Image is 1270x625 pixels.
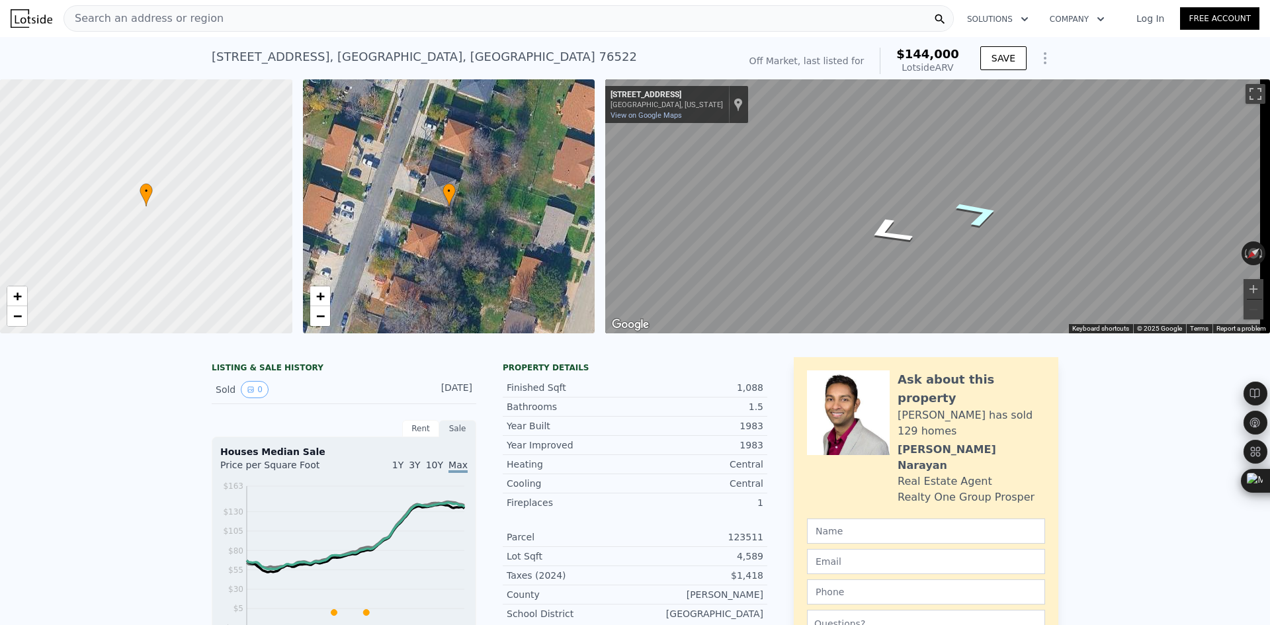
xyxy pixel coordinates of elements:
[507,400,635,413] div: Bathrooms
[223,526,243,536] tspan: $105
[896,61,959,74] div: Lotside ARV
[507,607,635,620] div: School District
[7,306,27,326] a: Zoom out
[898,407,1045,439] div: [PERSON_NAME] has sold 129 homes
[11,9,52,28] img: Lotside
[228,546,243,556] tspan: $80
[212,362,476,376] div: LISTING & SALE HISTORY
[392,460,403,470] span: 1Y
[844,210,934,253] path: Go North, N 7th St
[980,46,1027,70] button: SAVE
[241,381,269,398] button: View historical data
[1244,279,1263,299] button: Zoom in
[316,308,324,324] span: −
[439,420,476,437] div: Sale
[1241,242,1265,265] button: Reset the view
[611,90,723,101] div: [STREET_ADDRESS]
[212,48,637,66] div: [STREET_ADDRESS] , [GEOGRAPHIC_DATA] , [GEOGRAPHIC_DATA] 76522
[443,183,456,206] div: •
[898,370,1045,407] div: Ask about this property
[223,481,243,491] tspan: $163
[635,496,763,509] div: 1
[807,579,1045,604] input: Phone
[635,569,763,582] div: $1,418
[635,550,763,563] div: 4,589
[609,316,652,333] a: Open this area in Google Maps (opens a new window)
[413,381,472,398] div: [DATE]
[1180,7,1259,30] a: Free Account
[898,474,992,489] div: Real Estate Agent
[310,306,330,326] a: Zoom out
[1072,324,1129,333] button: Keyboard shortcuts
[609,316,652,333] img: Google
[64,11,224,26] span: Search an address or region
[956,7,1039,31] button: Solutions
[220,445,468,458] div: Houses Median Sale
[216,381,333,398] div: Sold
[223,507,243,517] tspan: $130
[507,550,635,563] div: Lot Sqft
[13,288,22,304] span: +
[635,381,763,394] div: 1,088
[635,588,763,601] div: [PERSON_NAME]
[807,549,1045,574] input: Email
[605,79,1270,333] div: Street View
[1032,45,1058,71] button: Show Options
[228,585,243,594] tspan: $30
[507,530,635,544] div: Parcel
[1216,325,1266,332] a: Report a problem
[807,519,1045,544] input: Name
[635,419,763,433] div: 1983
[310,286,330,306] a: Zoom in
[7,286,27,306] a: Zoom in
[426,460,443,470] span: 10Y
[936,192,1021,235] path: Go South, N 7th St
[507,419,635,433] div: Year Built
[13,308,22,324] span: −
[402,420,439,437] div: Rent
[635,400,763,413] div: 1.5
[443,185,456,197] span: •
[1246,84,1265,104] button: Toggle fullscreen view
[734,97,743,112] a: Show location on map
[898,489,1035,505] div: Realty One Group Prosper
[635,458,763,471] div: Central
[316,288,324,304] span: +
[749,54,865,67] div: Off Market, last listed for
[507,496,635,509] div: Fireplaces
[898,442,1045,474] div: [PERSON_NAME] Narayan
[507,569,635,582] div: Taxes (2024)
[896,47,959,61] span: $144,000
[611,111,682,120] a: View on Google Maps
[635,477,763,490] div: Central
[1242,241,1249,265] button: Rotate counterclockwise
[220,458,344,479] div: Price per Square Foot
[1244,300,1263,319] button: Zoom out
[507,588,635,601] div: County
[605,79,1270,333] div: Map
[409,460,420,470] span: 3Y
[507,381,635,394] div: Finished Sqft
[1259,241,1266,265] button: Rotate clockwise
[1121,12,1180,25] a: Log In
[507,438,635,452] div: Year Improved
[611,101,723,109] div: [GEOGRAPHIC_DATA], [US_STATE]
[1190,325,1208,332] a: Terms (opens in new tab)
[503,362,767,373] div: Property details
[228,565,243,575] tspan: $55
[1137,325,1182,332] span: © 2025 Google
[233,604,243,613] tspan: $5
[1039,7,1115,31] button: Company
[635,607,763,620] div: [GEOGRAPHIC_DATA]
[448,460,468,473] span: Max
[635,438,763,452] div: 1983
[140,185,153,197] span: •
[635,530,763,544] div: 123511
[507,458,635,471] div: Heating
[507,477,635,490] div: Cooling
[140,183,153,206] div: •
